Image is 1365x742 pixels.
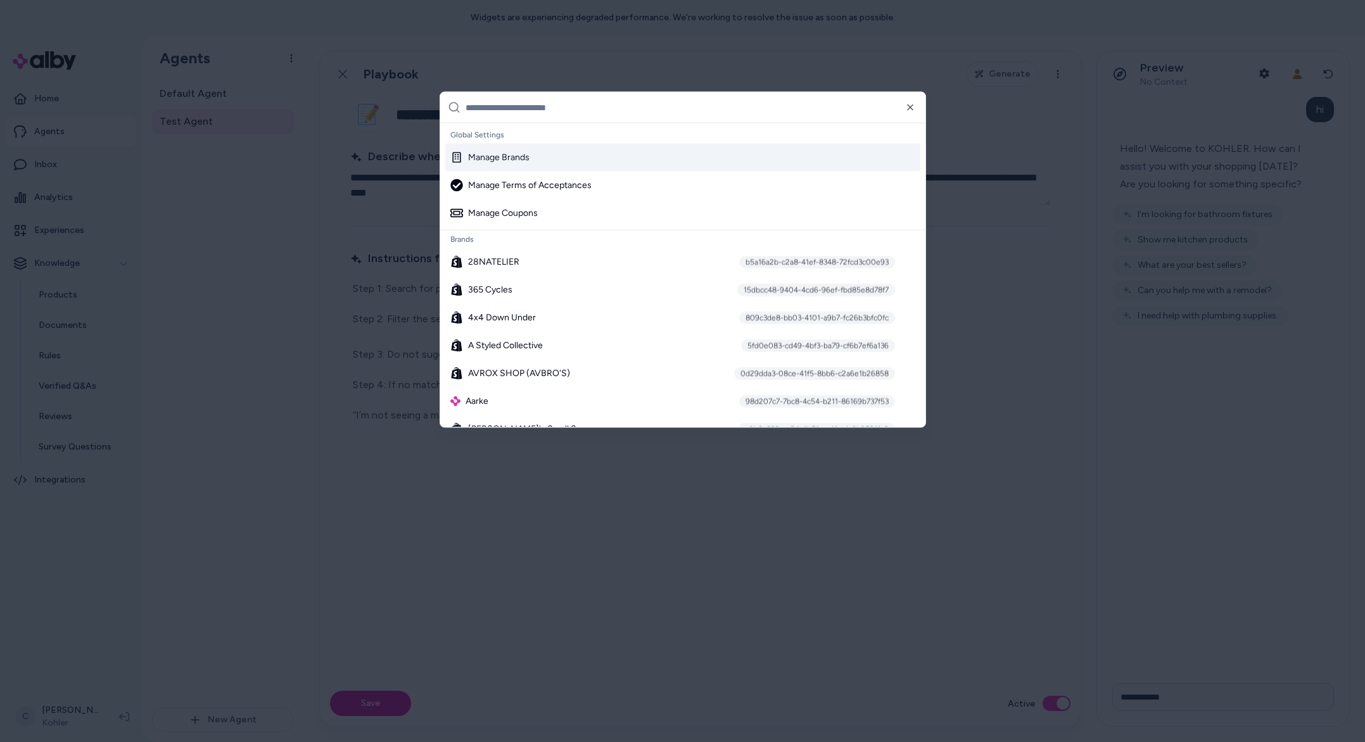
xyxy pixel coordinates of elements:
[739,395,895,408] div: 98d207c7-7bc8-4c54-b211-86169b737f53
[739,423,895,436] div: a0b8a630-ca94-4b51-ac4f-adc6b2521fe2
[450,207,538,220] div: Manage Coupons
[739,311,895,324] div: 809c3de8-bb03-4101-a9b7-fc26b3bfc0fc
[741,339,895,352] div: 5fd0e083-cd49-4bf3-ba79-cf6b7ef6a136
[468,423,607,436] span: [PERSON_NAME]'s Swell Segways
[734,367,895,380] div: 0d29dda3-08ce-41f5-8bb6-c2a6e1b26858
[468,256,519,268] span: 28NATELIER
[445,126,920,144] div: Global Settings
[468,367,570,380] span: AVROX SHOP (AVBRO'S)
[737,284,895,296] div: 15dbcc48-9404-4cd6-96ef-fbd85e8d78f7
[466,395,488,408] span: Aarke
[450,179,592,192] div: Manage Terms of Acceptances
[450,396,460,406] img: alby Logo
[450,151,530,164] div: Manage Brands
[468,284,512,296] span: 365 Cycles
[468,339,543,352] span: A Styled Collective
[739,256,895,268] div: b5a16a2b-c2a8-41ef-8348-72fcd3c00e93
[445,230,920,248] div: Brands
[468,311,536,324] span: 4x4 Down Under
